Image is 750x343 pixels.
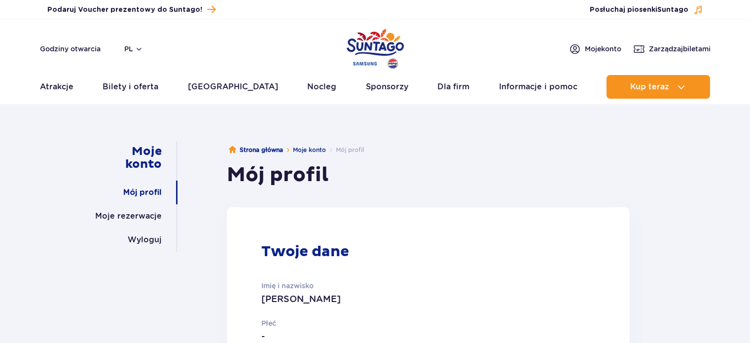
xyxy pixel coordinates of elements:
[124,44,143,54] button: pl
[657,6,688,13] span: Suntago
[95,204,162,228] a: Moje rezerwacje
[128,228,162,252] a: Wyloguj
[261,243,349,261] h2: Twoje dane
[607,75,710,99] button: Kup teraz
[293,146,326,153] a: Moje konto
[227,163,630,188] h1: Mój profil
[40,75,73,99] a: Atrakcje
[47,3,215,16] a: Podaruj Voucher prezentowy do Suntago!
[40,44,101,54] a: Godziny otwarcia
[569,43,621,55] a: Mojekonto
[229,145,283,155] a: Strona główna
[437,75,469,99] a: Dla firm
[326,145,364,155] li: Mój profil
[307,75,336,99] a: Nocleg
[261,280,519,291] p: Imię i nazwisko
[590,5,688,15] span: Posłuchaj piosenki
[585,44,621,54] span: Moje konto
[261,318,519,329] p: Płeć
[123,181,162,204] a: Mój profil
[499,75,577,99] a: Informacje i pomoc
[47,5,202,15] span: Podaruj Voucher prezentowy do Suntago!
[366,75,408,99] a: Sponsorzy
[261,292,519,306] p: [PERSON_NAME]
[590,5,703,15] button: Posłuchaj piosenkiSuntago
[633,43,711,55] a: Zarządzajbiletami
[347,25,404,70] a: Park of Poland
[649,44,711,54] span: Zarządzaj biletami
[103,75,158,99] a: Bilety i oferta
[98,141,162,175] a: Moje konto
[630,82,669,91] span: Kup teraz
[188,75,278,99] a: [GEOGRAPHIC_DATA]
